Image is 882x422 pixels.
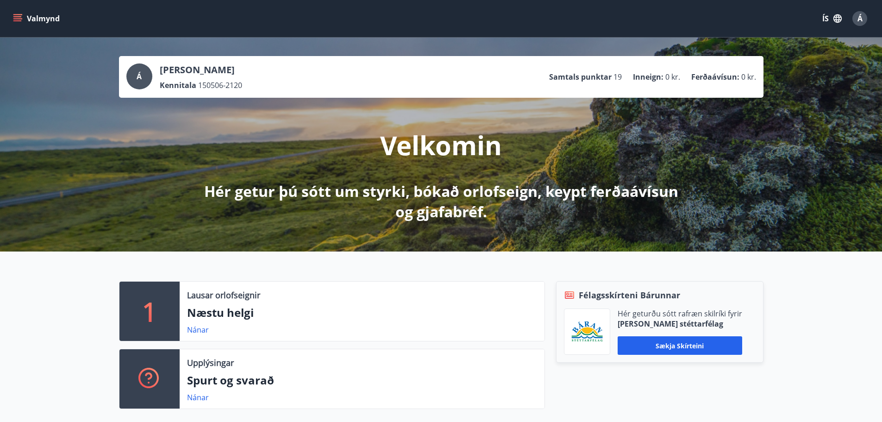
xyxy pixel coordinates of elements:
p: Næstu helgi [187,305,537,321]
p: Kennitala [160,80,196,90]
p: Spurt og svarað [187,372,537,388]
p: Upplýsingar [187,357,234,369]
p: [PERSON_NAME] [160,63,242,76]
span: Á [857,13,863,24]
p: Velkomin [380,127,502,163]
button: Á [849,7,871,30]
p: Hér geturðu sótt rafræn skilríki fyrir [618,309,742,319]
span: 0 kr. [741,72,756,82]
a: Nánar [187,392,209,403]
a: Nánar [187,325,209,335]
p: Inneign : [633,72,663,82]
img: Bz2lGXKH3FXEIQKvoQ8VL0Fr0uCiWgfgA3I6fSs8.png [571,321,603,343]
p: Lausar orlofseignir [187,289,260,301]
span: 0 kr. [665,72,680,82]
button: menu [11,10,63,27]
p: Samtals punktar [549,72,612,82]
p: 1 [142,294,157,329]
span: Félagsskírteni Bárunnar [579,289,680,301]
button: ÍS [817,10,847,27]
span: 19 [613,72,622,82]
span: 150506-2120 [198,80,242,90]
p: [PERSON_NAME] stéttarfélag [618,319,742,329]
span: Á [137,71,142,82]
p: Ferðaávísun : [691,72,739,82]
button: Sækja skírteini [618,336,742,355]
p: Hér getur þú sótt um styrki, bókað orlofseign, keypt ferðaávísun og gjafabréf. [197,181,686,222]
